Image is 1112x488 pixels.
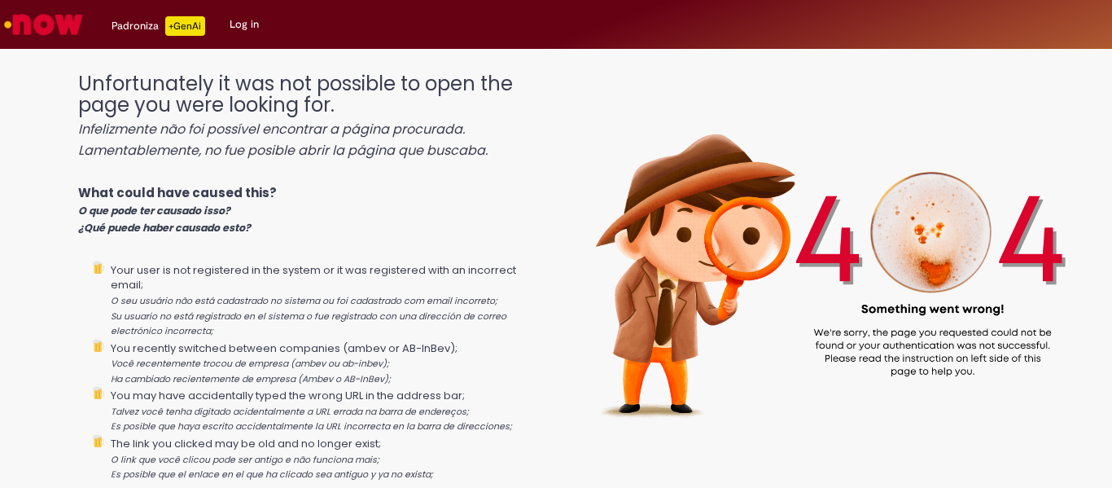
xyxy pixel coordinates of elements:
i: Talvez você tenha digitado acidentalmente a URL errada na barra de endereços; [111,406,469,418]
i: Ha cambiado recientemente de empresa (Ambev o AB-InBev); [111,373,391,385]
i: O link que você clicou pode ser antigo e não funciona mais; [111,454,379,466]
i: Su usuario no está registrado en el sistema o fue registrado con una dirección de correo electrón... [111,310,506,338]
li: The link you clicked may be old and no longer exist; [111,434,544,482]
i: Lamentablemente, no fue posible abrir la página que buscaba. [78,141,488,160]
i: ¿Qué puede haber causado esto? [78,221,251,235]
i: Es posible que el enlace en el que ha clicado sea antiguo y ya no exista; [111,468,433,481]
div: Padroniza [112,16,205,36]
p: What could have caused this? [78,184,544,236]
img: 404_ambev_new.png [543,57,1112,455]
p: +GenAi [165,16,205,36]
img: ServiceNow [2,8,85,41]
i: O seu usuário não está cadastrado no sistema ou foi cadastrado com email incorreto; [111,295,497,307]
li: Your user is not registered in the system or it was registered with an incorrect email; [111,261,544,339]
i: Você recentemente trocou de empresa (ambev ou ab-inbev); [111,358,389,370]
i: Infelizmente não foi possível encontrar a página procurada. [78,120,465,138]
i: O que pode ter causado isso? [78,204,230,218]
h1: Unfortunately it was not possible to open the page you were looking for. [78,73,544,160]
li: You may have accidentally typed the wrong URL in the address bar; [111,386,544,434]
i: Es posible que haya escrito accidentalmente la URL incorrecta en la barra de direcciones; [111,420,512,433]
li: You recently switched between companies (ambev or AB-InBev); [111,339,544,387]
